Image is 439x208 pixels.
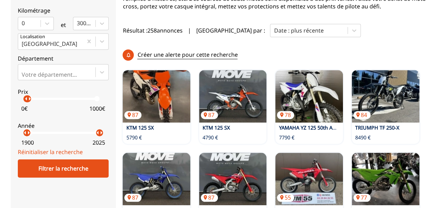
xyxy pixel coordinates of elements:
div: Filtrer la recherche [18,159,109,178]
span: | [188,27,191,34]
a: YAMAHA YZ 125 50th ANNIVERSARY EDITION78 [275,70,343,123]
p: 87 [201,111,218,119]
a: KTM 125 SX87 [199,70,267,123]
p: 8490 € [355,134,371,141]
img: YAMAHA YZ 125 [123,153,190,205]
p: 1900 [21,139,34,146]
p: Kilométrage [18,7,109,14]
p: Prix [18,88,109,96]
p: [GEOGRAPHIC_DATA] par : [196,27,265,34]
img: KAWASAKI KX250F CROSS [352,153,419,205]
p: 77 [353,194,371,201]
p: 5790 € [126,134,141,141]
img: YAMAHA YZ 125 50th ANNIVERSARY EDITION [275,70,343,123]
p: arrow_left [21,95,29,103]
a: GASGAS MC 12555 [275,153,343,205]
p: arrow_left [94,129,102,137]
input: 300000 [77,20,78,26]
p: arrow_left [22,95,30,103]
a: TRIUMPH TF 250-X84 [352,70,419,123]
a: Réinitialiser la recherche [18,148,83,156]
p: 78 [277,111,294,119]
img: KTM 125 SX [199,70,267,123]
a: YAMAHA YZ 125 50th ANNIVERSARY EDITION [279,124,385,131]
a: HONDA CRF 25087 [199,153,267,205]
span: Résultat : 258 annonces [123,27,182,34]
p: et [61,21,66,29]
a: KTM 125 SX [203,124,230,131]
p: Créer une alerte pour cette recherche [137,51,237,59]
a: YAMAHA YZ 12587 [123,153,190,205]
p: Année [18,122,109,130]
a: TRIUMPH TF 250-X [355,124,399,131]
img: GASGAS MC 125 [275,153,343,205]
a: KTM 125 SX [126,124,153,131]
p: 84 [353,111,371,119]
img: HONDA CRF 250 [199,153,267,205]
input: Votre département... [22,71,23,78]
p: 55 [277,194,294,201]
p: Localisation [20,34,45,40]
p: 7790 € [279,134,294,141]
p: arrow_right [24,129,33,137]
p: 0 € [21,105,28,112]
a: KTM 125 SX87 [123,70,190,123]
p: 87 [201,194,218,201]
input: 0 [22,20,23,26]
img: TRIUMPH TF 250-X [352,70,419,123]
p: 2025 [93,139,105,146]
img: KTM 125 SX [123,70,190,123]
p: arrow_right [25,95,34,103]
p: 1000 € [89,105,105,112]
p: 4790 € [203,134,218,141]
p: 87 [124,194,141,201]
p: 87 [124,111,141,119]
p: arrow_left [21,129,29,137]
p: Département [18,55,109,62]
p: arrow_right [97,129,105,137]
a: KAWASAKI KX250F CROSS77 [352,153,419,205]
